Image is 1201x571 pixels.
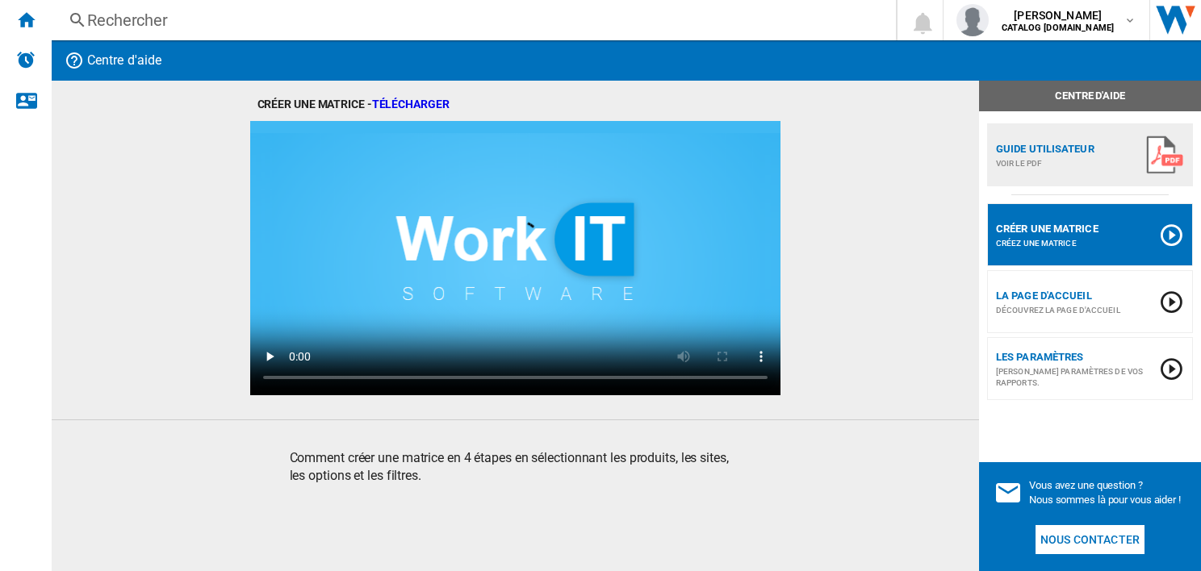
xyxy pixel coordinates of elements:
[87,9,854,31] div: Rechercher
[996,238,1158,249] div: Créez une matrice
[987,270,1193,333] button: La page d'accueil Découvrez la page d'accueil
[979,81,1201,111] div: Centre d'aide
[956,4,989,36] img: profile.jpg
[996,144,1145,154] div: Guide utilisateur
[84,45,165,76] h2: Centre d'aide
[987,123,1193,186] button: Guide utilisateur Voir le PDF
[1036,525,1145,554] button: Nous contacter
[290,449,742,486] h3: Comment créer une matrice en 4 étapes en sélectionnant les produits, les sites, les options et le...
[257,97,774,113] div: Créer une matrice -
[996,366,1158,389] div: [PERSON_NAME] paramètres de vos rapports.
[996,291,1158,301] div: La page d'accueil
[996,158,1145,169] div: Voir le PDF
[996,352,1158,362] div: Les paramètres
[996,305,1158,316] div: Découvrez la page d'accueil
[1145,135,1184,174] img: pdf-100x100.png
[1002,7,1114,23] span: [PERSON_NAME]
[372,98,450,110] a: Télécharger
[16,50,36,69] img: alerts-logo.svg
[1029,478,1186,507] div: Vous avez une question ? Nous sommes là pour vous aider !
[987,203,1193,266] button: Créer une matrice Créez une matrice
[1002,23,1114,33] b: CATALOG [DOMAIN_NAME]
[987,337,1193,400] button: Les paramètres [PERSON_NAME] paramètres de vos rapports.
[996,224,1158,234] div: Créer une matrice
